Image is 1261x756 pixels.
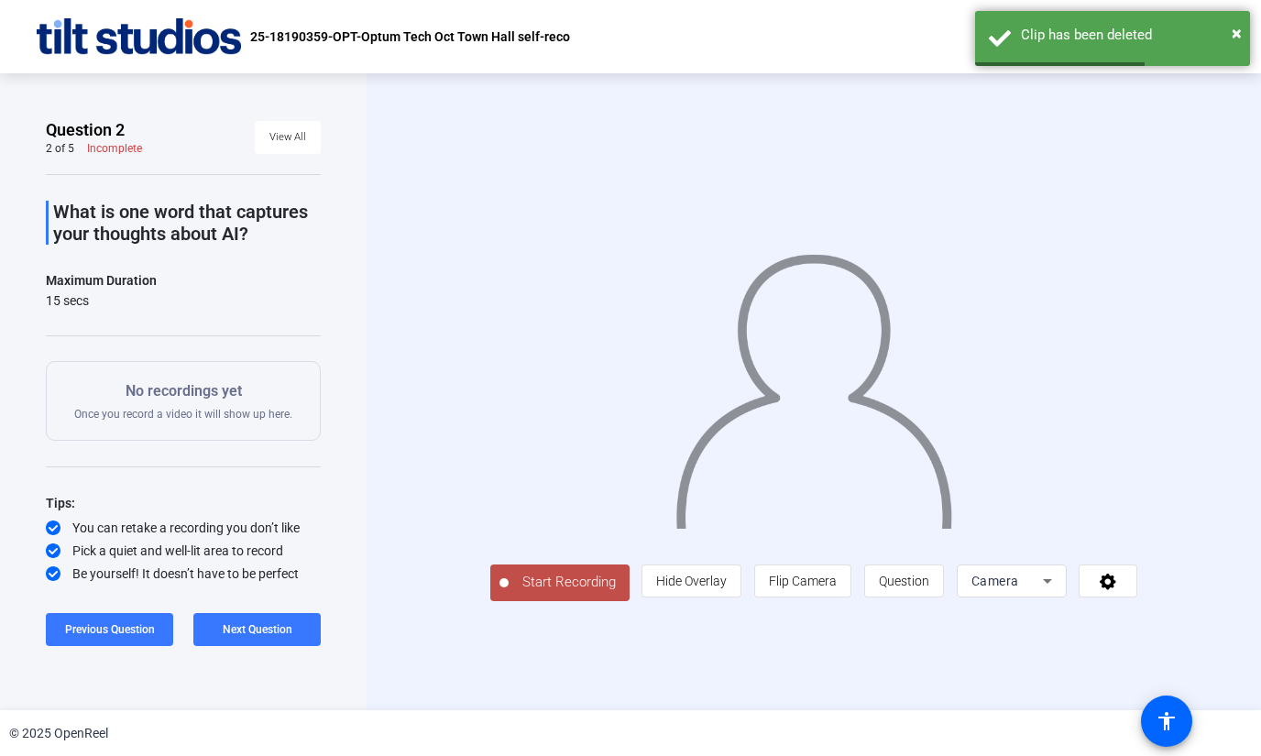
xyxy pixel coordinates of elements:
div: Pick a quiet and well-lit area to record [46,542,321,560]
button: Previous Question [46,613,173,646]
div: You can retake a recording you don’t like [46,519,321,537]
button: Start Recording [490,564,630,601]
div: 2 of 5 [46,141,74,156]
span: Previous Question [65,623,155,636]
div: © 2025 OpenReel [9,724,108,743]
span: Hide Overlay [656,574,727,588]
div: Incomplete [87,141,142,156]
div: Once you record a video it will show up here. [74,380,292,422]
button: Flip Camera [754,564,851,597]
span: Flip Camera [769,574,837,588]
div: Tips: [46,492,321,514]
span: Question 2 [46,119,125,141]
span: Camera [971,574,1019,588]
div: Maximum Duration [46,269,157,291]
button: Next Question [193,613,321,646]
img: OpenReel logo [37,18,241,55]
span: Next Question [223,623,292,636]
span: Start Recording [509,572,630,593]
p: 25-18190359-OPT-Optum Tech Oct Town Hall self-reco [250,26,570,48]
span: Question [879,574,929,588]
div: 15 secs [46,291,157,310]
span: × [1232,22,1242,44]
div: Be yourself! It doesn’t have to be perfect [46,564,321,583]
p: No recordings yet [74,380,292,402]
p: What is one word that captures your thoughts about AI? [53,201,321,245]
button: Close [1232,19,1242,47]
img: overlay [674,237,954,529]
mat-icon: accessibility [1156,710,1178,732]
button: View All [255,121,321,154]
span: View All [269,124,306,151]
button: Hide Overlay [641,564,741,597]
div: Clip has been deleted [1021,25,1236,46]
button: Question [864,564,944,597]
